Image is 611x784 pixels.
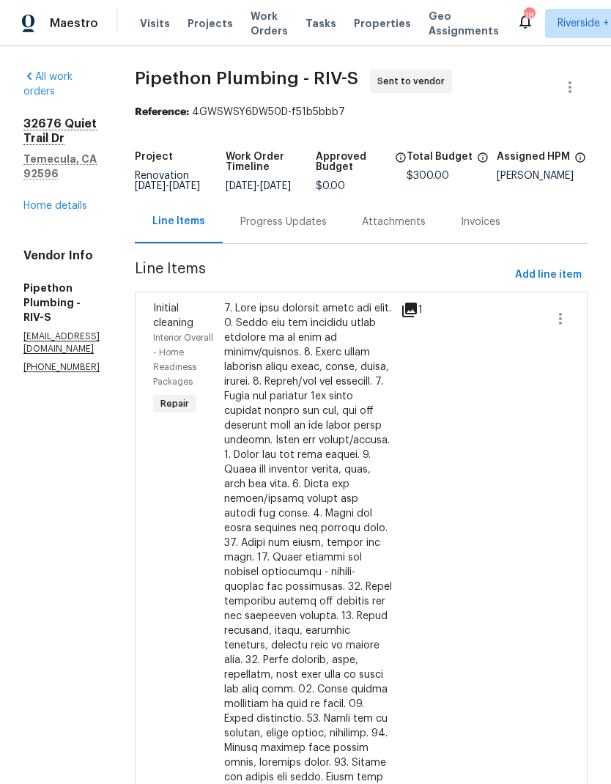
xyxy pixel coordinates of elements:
[226,181,291,191] span: -
[153,333,213,386] span: Interior Overall - Home Readiness Packages
[574,152,586,171] span: The hpm assigned to this work order.
[135,181,200,191] span: -
[135,105,588,119] div: 4GWSWSY6DW50D-f51b5bbb7
[155,396,195,411] span: Repair
[401,301,427,319] div: 1
[135,171,200,191] span: Renovation
[509,262,588,289] button: Add line item
[135,152,173,162] h5: Project
[23,201,87,211] a: Home details
[152,214,205,229] div: Line Items
[240,215,327,229] div: Progress Updates
[316,181,345,191] span: $0.00
[188,16,233,31] span: Projects
[251,9,288,38] span: Work Orders
[135,181,166,191] span: [DATE]
[407,171,449,181] span: $300.00
[524,9,534,23] div: 18
[497,152,570,162] h5: Assigned HPM
[316,152,390,172] h5: Approved Budget
[23,72,73,97] a: All work orders
[461,215,500,229] div: Invoices
[515,266,582,284] span: Add line item
[497,171,588,181] div: [PERSON_NAME]
[153,303,193,328] span: Initial cleaning
[429,9,499,38] span: Geo Assignments
[407,152,473,162] h5: Total Budget
[305,18,336,29] span: Tasks
[395,152,407,181] span: The total cost of line items that have been approved by both Opendoor and the Trade Partner. This...
[140,16,170,31] span: Visits
[135,107,189,117] b: Reference:
[362,215,426,229] div: Attachments
[50,16,98,31] span: Maestro
[135,70,358,87] span: Pipethon Plumbing - RIV-S
[23,281,100,325] h5: Pipethon Plumbing - RIV-S
[354,16,411,31] span: Properties
[23,248,100,263] h4: Vendor Info
[226,181,256,191] span: [DATE]
[260,181,291,191] span: [DATE]
[226,152,316,172] h5: Work Order Timeline
[135,262,509,289] span: Line Items
[377,74,451,89] span: Sent to vendor
[477,152,489,171] span: The total cost of line items that have been proposed by Opendoor. This sum includes line items th...
[169,181,200,191] span: [DATE]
